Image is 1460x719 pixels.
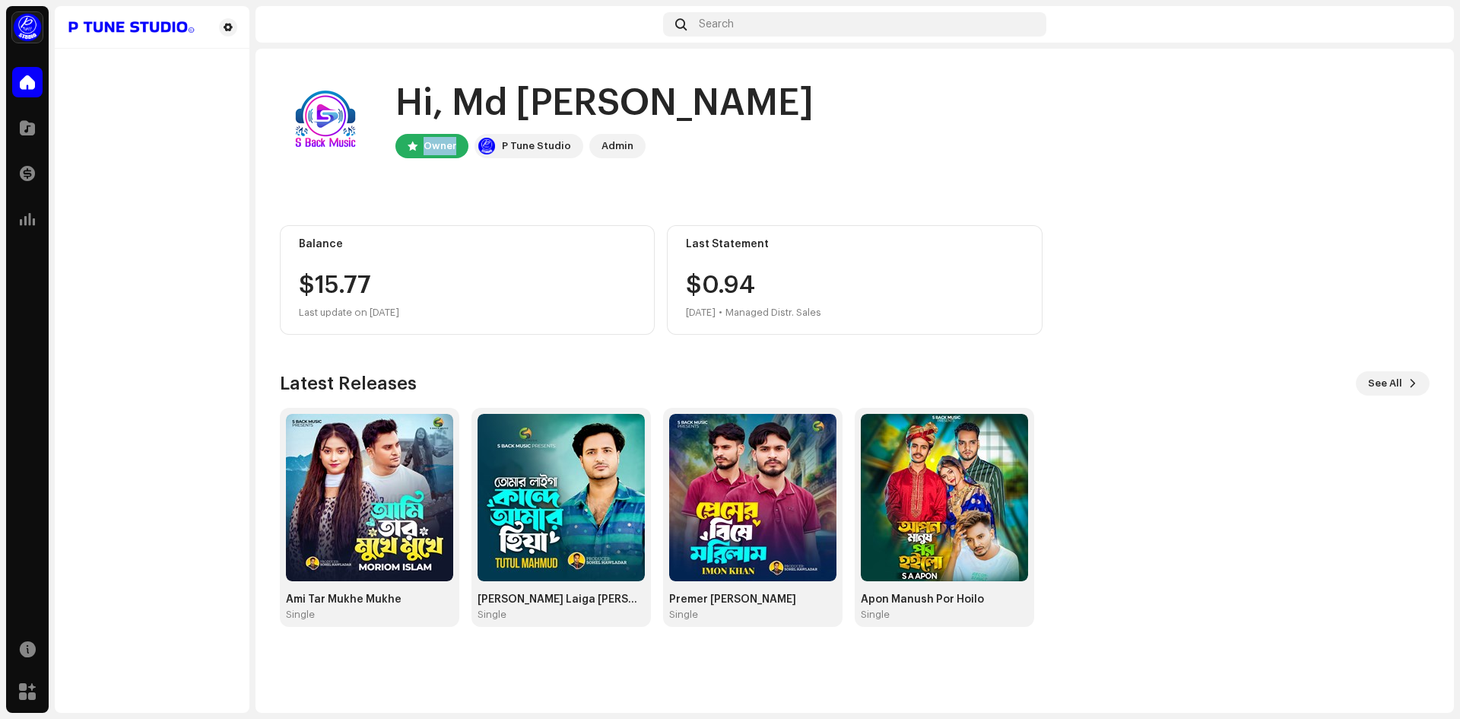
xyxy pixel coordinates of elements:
[1356,371,1430,396] button: See All
[299,238,636,250] div: Balance
[669,609,698,621] div: Single
[669,593,836,606] div: Premer [PERSON_NAME]
[280,371,417,396] h3: Latest Releases
[861,414,1028,581] img: b4be0c82-3d16-497e-96c0-b42eb3f0d72e
[686,238,1023,250] div: Last Statement
[286,414,453,581] img: 89b77a46-9d7f-4112-9327-6177f67f6f41
[286,609,315,621] div: Single
[286,593,453,606] div: Ami Tar Mukhe Mukhe
[686,304,716,322] div: [DATE]
[861,593,1028,606] div: Apon Manush Por Hoilo
[1411,12,1436,37] img: cd6f73db-fdfe-4f2e-aca3-4df9ede21d03
[861,609,890,621] div: Single
[280,225,655,335] re-o-card-value: Balance
[12,12,43,43] img: a1dd4b00-069a-4dd5-89ed-38fbdf7e908f
[395,79,814,128] div: Hi, Md [PERSON_NAME]
[699,18,734,30] span: Search
[1368,368,1402,399] span: See All
[67,18,195,37] img: 4a01500c-8103-42f4-b7f9-01936f9e99d0
[424,137,456,155] div: Owner
[280,73,371,164] img: cd6f73db-fdfe-4f2e-aca3-4df9ede21d03
[725,304,821,322] div: Managed Distr. Sales
[299,304,636,322] div: Last update on [DATE]
[719,304,722,322] div: •
[478,137,496,155] img: a1dd4b00-069a-4dd5-89ed-38fbdf7e908f
[502,137,571,155] div: P Tune Studio
[478,414,645,581] img: 48285646-3c78-48b3-8dfb-340b11cb32ff
[478,593,645,606] div: [PERSON_NAME] Laiga [PERSON_NAME]
[667,225,1042,335] re-o-card-value: Last Statement
[601,137,633,155] div: Admin
[669,414,836,581] img: 8489b883-27b5-4853-a36d-ca83dd943db1
[478,609,506,621] div: Single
